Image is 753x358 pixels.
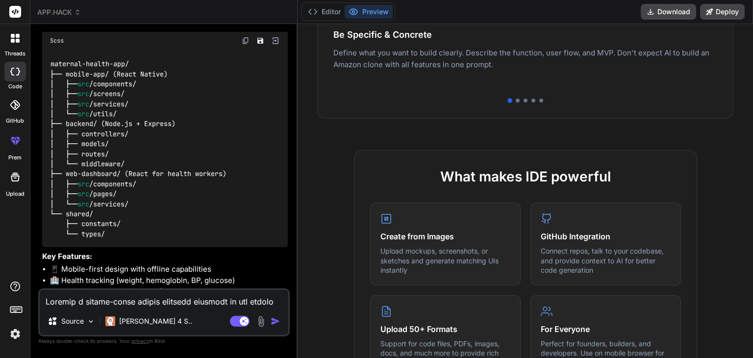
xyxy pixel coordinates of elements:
img: attachment [255,316,267,327]
span: src [77,90,89,99]
span: src [77,179,89,188]
span: APP.HACK [37,7,81,17]
li: 📱 Mobile-first design with offline capabilities [50,264,288,275]
span: src [77,200,89,208]
span: privacy [131,338,149,344]
span: Scss [50,37,64,45]
li: 🥗 Nutrition tracking with local food databases [50,286,288,297]
h4: Create from Images [380,230,510,242]
p: [PERSON_NAME] 4 S.. [119,316,192,326]
p: Source [61,316,84,326]
label: GitHub [6,117,24,125]
img: settings [7,326,24,342]
p: Connect repos, talk to your codebase, and provide context to AI for better code generation [541,246,671,275]
h4: GitHub Integration [541,230,671,242]
img: Pick Models [87,317,95,326]
button: Download [641,4,696,20]
img: Open in Browser [271,36,280,45]
button: Deploy [700,4,745,20]
img: icon [271,316,280,326]
label: Upload [6,190,25,198]
h2: What makes IDE powerful [370,166,681,187]
img: Claude 4 Sonnet [105,316,115,326]
p: Upload mockups, screenshots, or sketches and generate matching UIs instantly [380,246,510,275]
span: src [77,109,89,118]
code: maternal-health-app/ ├── mobile-app/ (React Native) │ ├── /components/ │ ├── /screens/ │ ├── /ser... [50,59,226,239]
span: src [77,79,89,88]
li: 🏥 Health tracking (weight, hemoglobin, BP, glucose) [50,275,288,286]
label: prem [8,153,22,162]
button: Editor [304,5,345,19]
button: Preview [345,5,393,19]
img: copy [242,37,250,45]
label: code [8,82,22,91]
h4: For Everyone [541,323,671,335]
span: src [77,190,89,199]
p: Always double-check its answers. Your in Bind [38,336,290,346]
button: Save file [253,34,267,48]
span: src [77,100,89,108]
h4: Upload 50+ Formats [380,323,510,335]
strong: Key Features: [42,252,92,261]
label: threads [4,50,25,58]
h4: Be Specific & Concrete [333,28,717,41]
